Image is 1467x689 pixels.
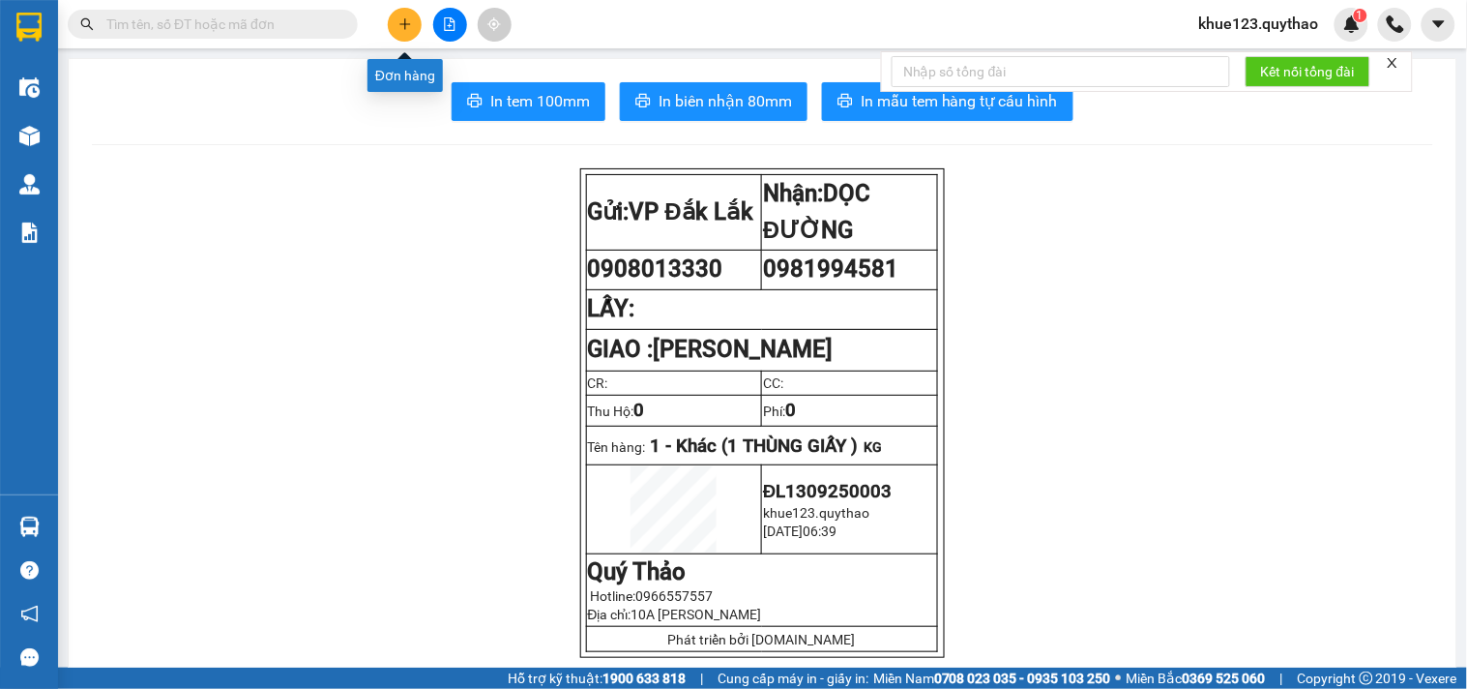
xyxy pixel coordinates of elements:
[763,180,870,244] span: DỌC ĐƯỜNG
[631,607,762,622] span: 10A [PERSON_NAME]
[837,93,853,111] span: printer
[588,198,754,225] strong: Gửi:
[763,524,803,539] span: [DATE]
[763,481,892,502] span: ĐL1309250003
[785,400,796,421] span: 0
[1280,668,1283,689] span: |
[398,17,412,31] span: plus
[1387,15,1404,33] img: phone-icon
[763,255,898,283] span: 0981994581
[1354,9,1367,22] sup: 1
[443,17,456,31] span: file-add
[634,400,645,421] span: 0
[1116,674,1122,682] span: ⚪️
[588,295,635,322] strong: LẤY:
[1183,671,1266,686] strong: 0369 525 060
[16,13,42,42] img: logo-vxr
[19,174,40,195] img: warehouse-icon
[80,17,94,31] span: search
[654,336,834,363] span: [PERSON_NAME]
[1261,61,1355,82] span: Kết nối tổng đài
[1343,15,1361,33] img: icon-new-feature
[803,524,836,539] span: 06:39
[718,668,868,689] span: Cung cấp máy in - giấy in:
[1357,9,1364,22] span: 1
[588,558,687,585] strong: Quý Thảo
[588,435,936,457] p: Tên hàng:
[1386,56,1399,70] span: close
[630,198,754,225] span: VP Đắk Lắk
[19,77,40,98] img: warehouse-icon
[1127,668,1266,689] span: Miền Bắc
[635,93,651,111] span: printer
[659,89,792,113] span: In biên nhận 80mm
[19,126,40,146] img: warehouse-icon
[452,82,605,121] button: printerIn tem 100mm
[588,607,762,622] span: Địa chỉ:
[20,648,39,667] span: message
[602,671,686,686] strong: 1900 633 818
[1422,8,1455,42] button: caret-down
[762,395,938,426] td: Phí:
[1246,56,1370,87] button: Kết nối tổng đài
[467,93,483,111] span: printer
[1430,15,1448,33] span: caret-down
[763,505,869,521] span: khue123.quythao
[651,435,859,457] span: 1 - Khác (1 THÙNG GIẤY )
[478,8,512,42] button: aim
[487,17,501,31] span: aim
[388,8,422,42] button: plus
[591,588,714,604] span: Hotline:
[20,561,39,580] span: question-circle
[763,180,870,244] strong: Nhận:
[433,8,467,42] button: file-add
[508,668,686,689] span: Hỗ trợ kỹ thuật:
[822,82,1073,121] button: printerIn mẫu tem hàng tự cấu hình
[490,89,590,113] span: In tem 100mm
[586,395,762,426] td: Thu Hộ:
[873,668,1111,689] span: Miền Nam
[620,82,807,121] button: printerIn biên nhận 80mm
[636,588,714,604] span: 0966557557
[586,371,762,395] td: CR:
[1360,672,1373,685] span: copyright
[861,89,1058,113] span: In mẫu tem hàng tự cấu hình
[762,371,938,395] td: CC:
[892,56,1230,87] input: Nhập số tổng đài
[19,223,40,243] img: solution-icon
[865,439,883,455] span: KG
[586,627,937,652] td: Phát triển bởi [DOMAIN_NAME]
[588,336,834,363] strong: GIAO :
[20,605,39,623] span: notification
[934,671,1111,686] strong: 0708 023 035 - 0935 103 250
[588,255,723,283] span: 0908013330
[19,517,40,537] img: warehouse-icon
[700,668,703,689] span: |
[106,14,335,35] input: Tìm tên, số ĐT hoặc mã đơn
[1184,12,1335,36] span: khue123.quythao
